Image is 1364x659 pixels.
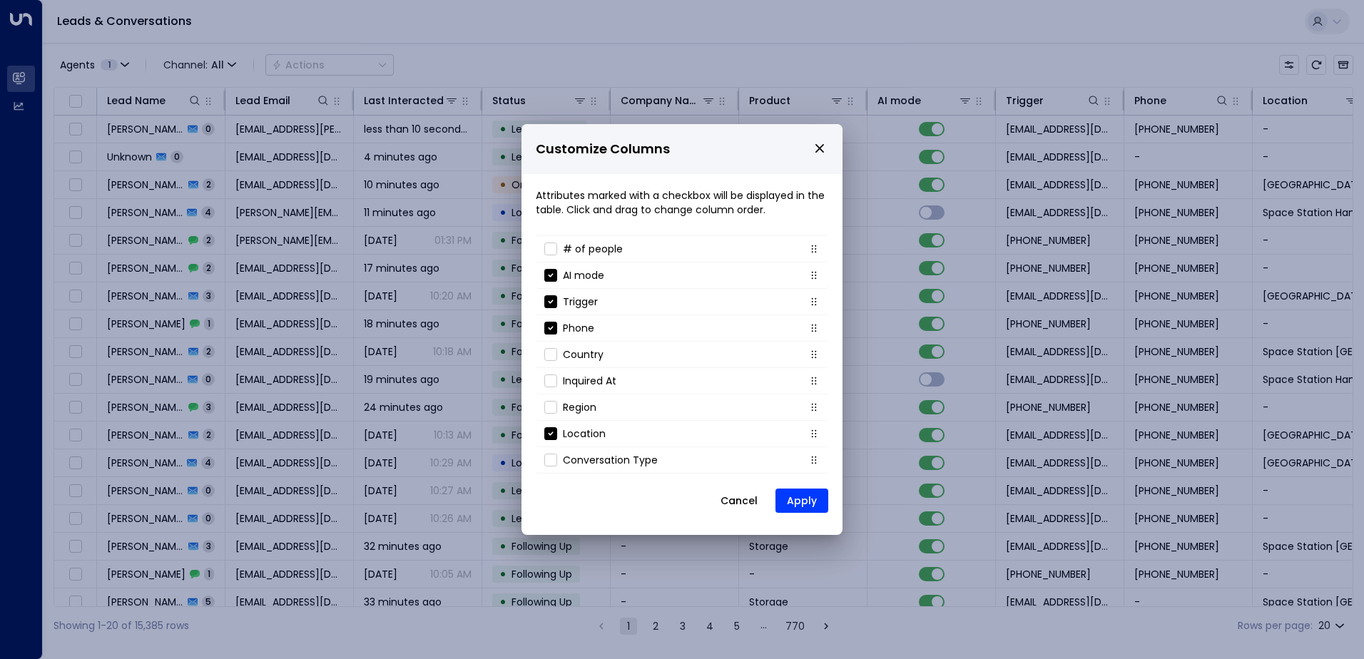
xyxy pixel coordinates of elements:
[813,142,826,155] button: close
[708,488,770,514] button: Cancel
[563,295,598,309] p: Trigger
[536,188,828,217] p: Attributes marked with a checkbox will be displayed in the table. Click and drag to change column...
[563,242,623,256] p: # of people
[563,374,616,388] p: Inquired At
[563,400,596,414] p: Region
[563,453,658,467] p: Conversation Type
[775,489,828,513] button: Apply
[563,426,606,441] p: Location
[563,321,594,335] p: Phone
[536,139,670,160] span: Customize Columns
[563,347,604,362] p: Country
[563,268,604,282] p: AI mode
